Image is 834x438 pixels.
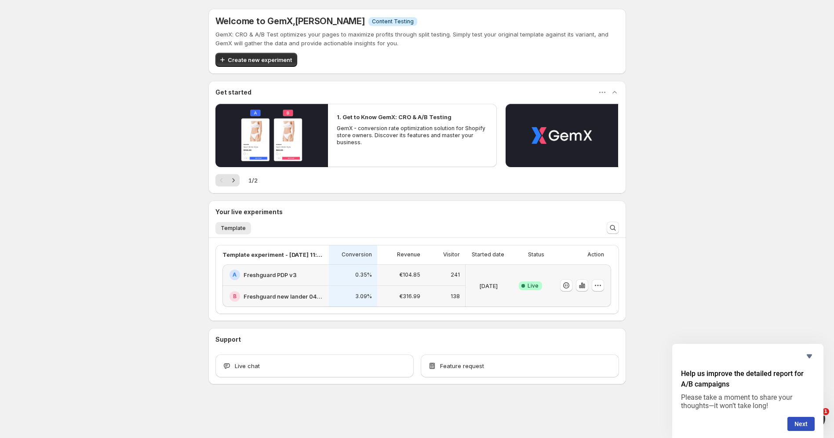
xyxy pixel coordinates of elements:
[822,408,829,415] span: 1
[355,293,372,300] p: 3.09%
[235,361,260,370] span: Live chat
[451,271,460,278] p: 241
[293,16,365,26] span: , [PERSON_NAME]
[397,251,420,258] p: Revenue
[215,335,241,344] h3: Support
[440,361,484,370] span: Feature request
[528,251,544,258] p: Status
[479,281,498,290] p: [DATE]
[607,222,619,234] button: Search and filter results
[337,125,488,146] p: GemX - conversion rate optimization solution for Shopify store owners. Discover its features and ...
[222,250,324,259] p: Template experiment - [DATE] 11:40:20
[244,292,324,301] h2: Freshguard new lander 04/09
[233,293,237,300] h2: B
[228,55,292,64] span: Create new experiment
[681,393,815,410] p: Please take a moment to share your thoughts—it won’t take long!
[681,351,815,431] div: Help us improve the detailed report for A/B campaigns
[787,417,815,431] button: Next question
[215,104,328,167] button: Play video
[342,251,372,258] p: Conversion
[681,369,815,390] h2: Help us improve the detailed report for A/B campaigns
[528,282,539,289] span: Live
[443,251,460,258] p: Visitor
[215,174,240,186] nav: Pagination
[244,270,297,279] h2: Freshguard PDP v3
[215,208,283,216] h3: Your live experiments
[215,88,251,97] h3: Get started
[215,53,297,67] button: Create new experiment
[399,271,420,278] p: €104.85
[337,113,452,121] h2: 1. Get to Know GemX: CRO & A/B Testing
[227,174,240,186] button: Next
[355,271,372,278] p: 0.35%
[233,271,237,278] h2: A
[587,251,604,258] p: Action
[221,225,246,232] span: Template
[506,104,618,167] button: Play video
[372,18,414,25] span: Content Testing
[472,251,504,258] p: Started date
[399,293,420,300] p: €316.99
[215,16,365,26] h5: Welcome to GemX
[804,351,815,361] button: Hide survey
[248,176,258,185] span: 1 / 2
[451,293,460,300] p: 138
[215,30,619,47] p: GemX: CRO & A/B Test optimizes your pages to maximize profits through split testing. Simply test ...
